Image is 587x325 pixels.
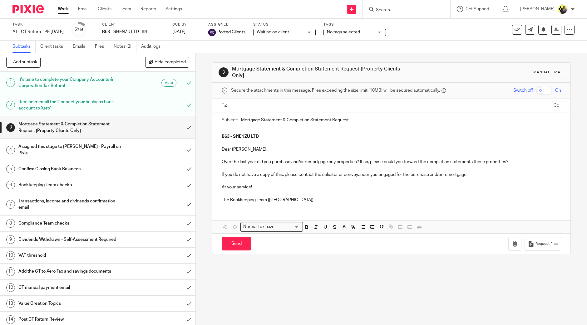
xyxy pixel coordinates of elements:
[6,78,15,87] div: 1
[222,184,561,190] p: At your service!
[6,315,15,324] div: 14
[222,146,561,153] p: Dear [PERSON_NAME],
[222,172,561,178] p: If you do not have a copy of this, please contact the solicitor or conveyancer you engaged for th...
[12,29,64,35] div: AT - CT Return - PE 31-08-2025
[18,219,124,228] h1: Compliance Team checks
[525,237,561,251] button: Request files
[277,224,299,230] input: Search for option
[78,6,88,12] a: Email
[222,103,229,109] label: To:
[253,22,316,27] label: Status
[40,41,68,53] a: Client tasks
[172,22,200,27] label: Due by
[222,197,561,203] p: The Bookkeeping Team ([GEOGRAPHIC_DATA])
[102,29,139,35] p: B63 - SHENZU LTD
[222,237,251,250] input: Send
[95,41,109,53] a: Files
[208,22,245,27] label: Assignee
[219,67,229,77] div: 3
[513,87,533,94] span: Switch off
[555,87,561,94] span: On
[552,101,561,110] button: Cc
[18,251,124,260] h1: VAT threshold
[172,30,185,34] span: [DATE]
[6,146,15,154] div: 4
[375,7,432,13] input: Search
[231,87,440,94] span: Secure the attachments in this message. Files exceeding the size limit (10MB) will be secured aut...
[222,134,259,139] strong: B63 - SHENZU LTD
[98,6,111,12] a: Clients
[6,181,15,189] div: 6
[18,142,124,158] h1: Assigned this stage to [PERSON_NAME] - Payroll on Pixie
[58,6,69,12] a: Work
[222,117,238,123] label: Subject:
[78,28,83,32] small: /16
[102,22,165,27] label: Client
[533,70,564,75] div: Manual email
[240,222,303,232] div: Search for option
[18,315,124,324] h1: Post CT Return Review
[535,241,558,246] span: Request files
[73,41,90,53] a: Emails
[18,235,124,244] h1: Dividends Withdrawn - Self-Assessment Required
[6,299,15,308] div: 13
[18,180,124,190] h1: Bookkeeping Team checks
[12,5,44,13] img: Pixie
[18,283,124,292] h1: CT manual payment email
[75,26,83,33] div: 2
[121,6,131,12] a: Team
[232,66,405,79] h1: Mortgage Statement & Completion Statement Request [Property Clients Only]
[6,57,41,67] button: + Add subtask
[18,196,124,212] h1: Transactions, income and dividends confirmation email
[257,30,289,34] span: Waiting on client
[18,299,124,308] h1: Value Creation Topics
[6,123,15,132] div: 3
[222,159,561,165] p: Over the last year did you purchase and/or remortgage any properties? If so, please could you for...
[6,283,15,292] div: 12
[6,235,15,244] div: 9
[217,29,245,35] span: Ported Clients
[520,6,555,12] p: [PERSON_NAME]
[558,4,568,14] img: Yemi-Starbridge.jpg
[6,219,15,228] div: 8
[145,57,189,67] button: Hide completed
[141,41,165,53] a: Audit logs
[6,165,15,173] div: 5
[242,224,276,230] span: Normal text size
[6,267,15,276] div: 11
[12,22,64,27] label: Task
[12,29,64,35] div: AT - CT Return - PE [DATE]
[114,41,136,53] a: Notes (2)
[6,251,15,260] div: 10
[18,267,124,276] h1: Add the CT to Xero Tax and savings documents
[208,29,216,36] img: svg%3E
[327,30,360,34] span: No tags selected
[6,200,15,209] div: 7
[165,6,182,12] a: Settings
[161,79,176,87] div: Auto
[18,75,124,91] h1: It's time to complete your Company Accounts & Corporation Tax Return!
[466,7,490,11] span: Get Support
[323,22,386,27] label: Tags
[18,164,124,174] h1: Confirm Closing Bank Balances
[18,119,124,135] h1: Mortgage Statement & Completion Statement Request [Property Clients Only]
[141,6,156,12] a: Reports
[6,101,15,109] div: 2
[18,97,124,113] h1: Reminder email for 'Connect your business bank account to Xero'
[155,60,186,65] span: Hide completed
[12,41,36,53] a: Subtasks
